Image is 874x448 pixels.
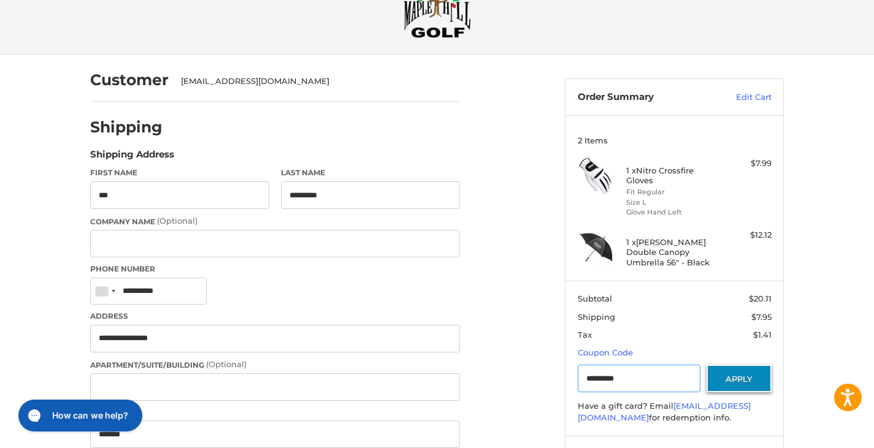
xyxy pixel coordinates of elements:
label: Apartment/Suite/Building [90,359,460,371]
h2: Customer [90,70,169,89]
a: Edit Cart [710,91,772,104]
label: Phone Number [90,264,460,275]
h4: 1 x Nitro Crossfire Gloves [626,165,720,186]
label: First Name [90,167,269,178]
span: Subtotal [578,294,612,303]
button: Apply [707,365,772,392]
h4: 1 x [PERSON_NAME] Double Canopy Umbrella 56" - Black [626,237,720,267]
a: Coupon Code [578,347,633,357]
span: $20.11 [749,294,772,303]
span: Shipping [578,312,615,322]
span: $1.41 [753,330,772,340]
span: $7.95 [751,312,772,322]
div: [EMAIL_ADDRESS][DOMAIN_NAME] [181,75,448,88]
iframe: Gorgias live chat messenger [12,395,146,436]
label: Company Name [90,215,460,227]
div: $12.12 [723,229,772,241]
div: $7.99 [723,158,772,170]
h3: Order Summary [578,91,710,104]
div: Have a gift card? Email for redemption info. [578,400,772,424]
small: (Optional) [206,359,247,369]
h2: Shipping [90,118,163,137]
li: Glove Hand Left [626,207,720,218]
li: Fit Regular [626,187,720,197]
label: Last Name [281,167,460,178]
small: (Optional) [157,216,197,226]
label: City [90,407,460,418]
label: Address [90,311,460,322]
span: Tax [578,330,592,340]
h3: 2 Items [578,135,772,145]
legend: Shipping Address [90,148,174,167]
li: Size L [626,197,720,208]
input: Gift Certificate or Coupon Code [578,365,701,392]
